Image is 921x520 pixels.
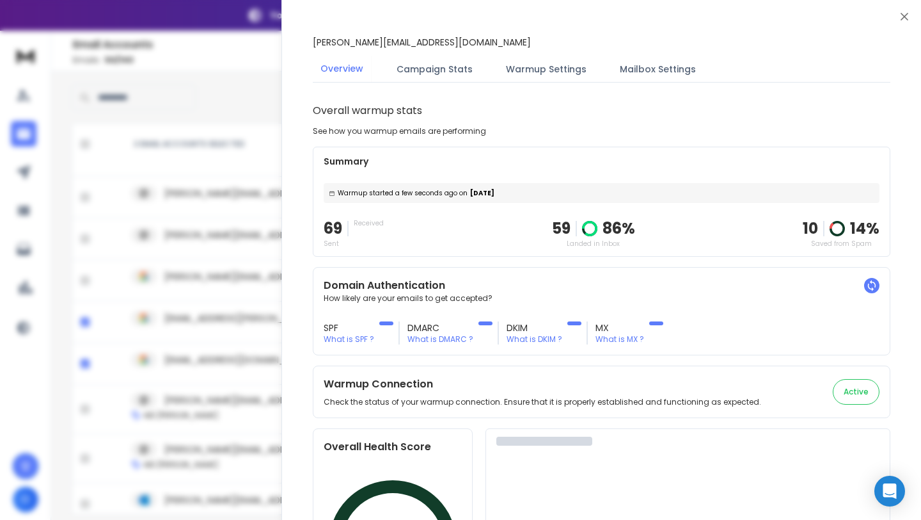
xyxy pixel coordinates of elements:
h3: SPF [324,321,374,334]
h3: MX [595,321,644,334]
div: [DATE] [324,183,879,203]
button: Campaign Stats [389,55,480,83]
h2: Domain Authentication [324,278,879,293]
p: 86 % [602,218,635,239]
h1: Overall warmup stats [313,103,422,118]
button: Active [833,379,879,405]
p: How likely are your emails to get accepted? [324,293,879,304]
p: Summary [324,155,879,168]
p: What is SPF ? [324,334,374,345]
h2: Overall Health Score [324,439,462,455]
h3: DMARC [407,321,473,334]
p: 69 [324,218,342,239]
p: Check the status of your warmup connection. Ensure that it is properly established and functionin... [324,397,761,407]
p: What is DKIM ? [507,334,562,345]
h3: DKIM [507,321,562,334]
p: What is MX ? [595,334,644,345]
p: 59 [552,218,571,239]
p: Landed in Inbox [552,239,635,248]
button: Overview [313,54,371,84]
button: Warmup Settings [498,55,594,83]
span: Warmup started a few seconds ago on [338,188,468,198]
p: Saved from Spam [803,239,879,248]
h2: Warmup Connection [324,377,761,392]
p: Received [354,218,384,228]
button: Mailbox Settings [612,55,704,83]
p: What is DMARC ? [407,334,473,345]
strong: 10 [803,218,818,239]
p: [PERSON_NAME][EMAIL_ADDRESS][DOMAIN_NAME] [313,36,531,49]
p: 14 % [850,218,879,239]
p: Sent [324,239,342,248]
div: Open Intercom Messenger [874,476,905,507]
p: See how you warmup emails are performing [313,126,486,136]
